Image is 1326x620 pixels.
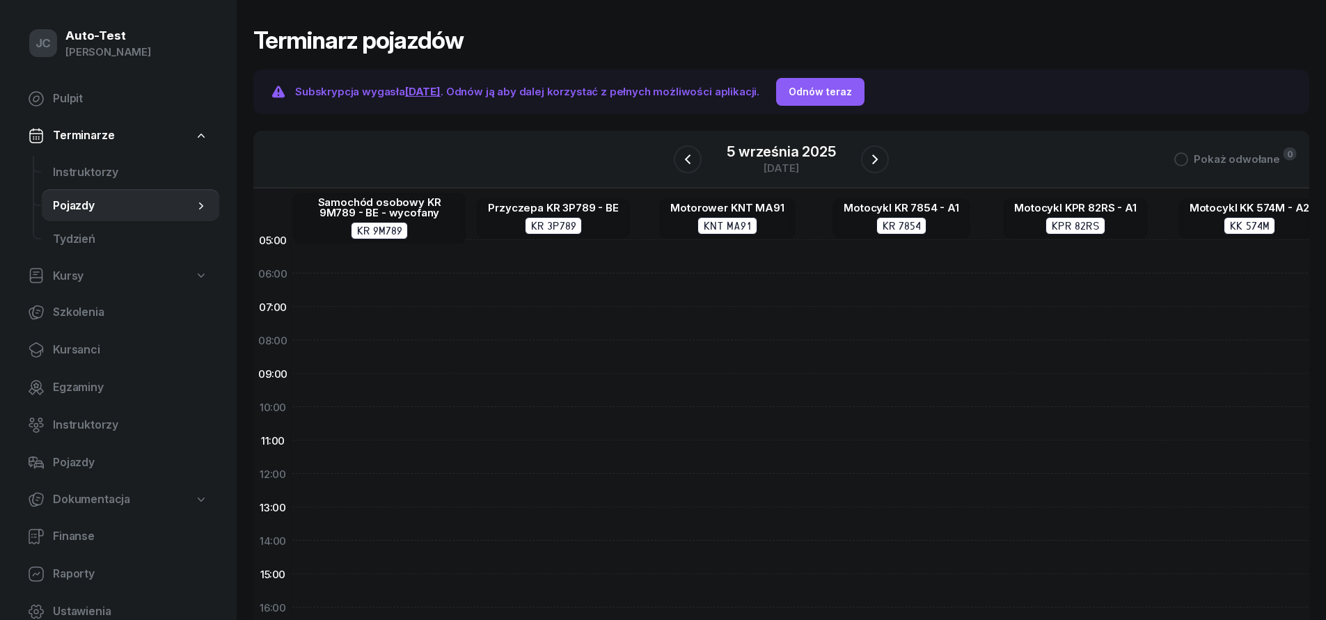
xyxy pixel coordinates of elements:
[35,38,52,49] span: JC
[17,520,219,553] a: Finanse
[253,28,464,53] h1: Terminarz pojazdów
[1190,202,1310,213] div: Motocykl KK 574M - A2
[17,557,219,591] a: Raporty
[876,217,927,235] div: KR 7854
[670,202,784,213] div: Motorower KNT MA91
[477,198,629,239] a: Przyczepa KR 3P789 - BEKR 3P789
[253,357,292,390] div: 09:00
[351,222,409,239] div: KR 9M789
[303,197,455,218] div: Samochód osobowy KR 9M789 - BE - wycofany
[789,84,852,100] div: Odnów teraz
[53,491,130,509] span: Dokumentacja
[53,527,208,546] span: Finanse
[53,164,208,182] span: Instruktorzy
[292,193,466,244] a: Samochód osobowy KR 9M789 - BE - wycofanyKR 9M789
[253,324,292,357] div: 08:00
[253,424,292,457] div: 11:00
[17,82,219,116] a: Pulpit
[253,290,292,324] div: 07:00
[727,163,836,173] div: [DATE]
[53,197,194,215] span: Pojazdy
[1283,147,1296,160] div: 0
[53,127,114,145] span: Terminarze
[253,223,292,257] div: 05:00
[17,446,219,479] a: Pojazdy
[253,557,292,591] div: 15:00
[1045,217,1106,235] div: KPR 82RS
[53,454,208,472] span: Pojazdy
[525,217,583,235] div: KR 3P789
[1224,217,1276,235] div: KK 574M
[53,565,208,583] span: Raporty
[17,296,219,329] a: Szkolenia
[727,145,836,159] div: 5 września 2025
[253,491,292,524] div: 13:00
[405,85,441,98] span: [DATE]
[1178,198,1321,239] a: Motocykl KK 574M - A2KK 574M
[295,85,759,98] span: Subskrypcja wygasła . Odnów ją aby dalej korzystać z pełnych możliwości aplikacji.
[17,484,219,516] a: Dokumentacja
[17,120,219,152] a: Terminarze
[53,416,208,434] span: Instruktorzy
[17,371,219,404] a: Egzaminy
[53,341,208,359] span: Kursanci
[253,390,292,424] div: 10:00
[42,189,219,223] a: Pojazdy
[253,70,1309,114] a: Subskrypcja wygasła[DATE]. Odnów ją aby dalej korzystać z pełnych możliwości aplikacji.Odnów teraz
[53,90,208,108] span: Pulpit
[1014,202,1136,213] div: Motocykl KPR 82RS - A1
[832,198,970,239] a: Motocykl KR 7854 - A1KR 7854
[1003,198,1147,239] a: Motocykl KPR 82RS - A1KPR 82RS
[659,198,795,239] a: Motorower KNT MA91KNT MA91
[844,202,959,213] div: Motocykl KR 7854 - A1
[65,30,151,42] div: Auto-Test
[53,303,208,321] span: Szkolenia
[776,78,865,106] button: Odnów teraz
[65,43,151,61] div: [PERSON_NAME]
[17,260,219,292] a: Kursy
[253,457,292,491] div: 12:00
[53,267,84,285] span: Kursy
[17,333,219,367] a: Kursanci
[42,223,219,256] a: Tydzień
[1194,154,1280,164] div: Pokaż odwołane
[42,156,219,189] a: Instruktorzy
[53,230,208,248] span: Tydzień
[697,217,758,235] div: KNT MA91
[253,257,292,290] div: 06:00
[253,524,292,557] div: 14:00
[53,379,208,397] span: Egzaminy
[488,202,618,213] div: Przyczepa KR 3P789 - BE
[17,408,219,442] a: Instruktorzy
